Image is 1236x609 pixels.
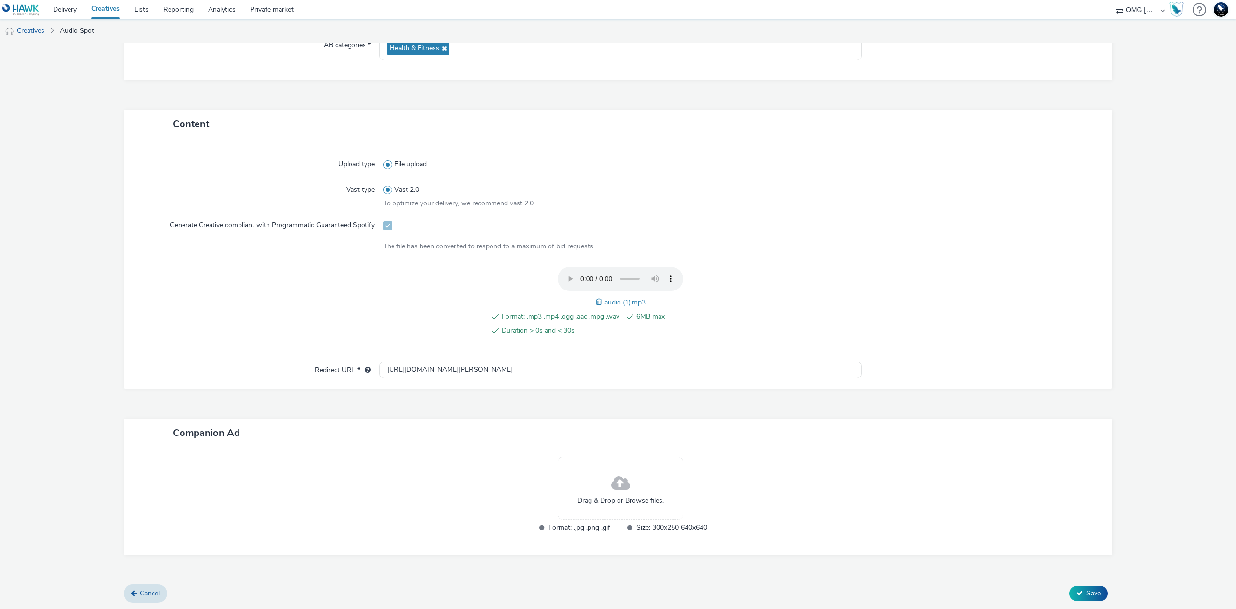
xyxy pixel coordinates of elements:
span: 6MB max [636,311,754,322]
span: Format: .jpg .png .gif [548,522,619,533]
span: Save [1086,589,1101,598]
div: The file has been converted to respond to a maximum of bid requests. [383,242,858,251]
span: Duration > 0s and < 30s [502,325,619,336]
span: Cancel [140,589,160,598]
a: Hawk Academy [1169,2,1188,17]
label: IAB categories * [318,37,375,50]
span: Format: .mp3 .mp4 .ogg .aac .mpg .wav [502,311,619,322]
img: audio [5,27,14,36]
span: Health & Fitness [390,44,439,53]
label: Generate Creative compliant with Programmatic Guaranteed Spotify [166,217,379,230]
label: Upload type [335,156,379,169]
button: Save [1069,586,1108,601]
label: Redirect URL * [311,362,375,375]
span: Content [173,117,209,130]
span: Drag & Drop or Browse files. [577,496,664,506]
span: Size: 300x250 640x640 [636,522,707,533]
span: Companion Ad [173,426,240,439]
input: url... [379,362,862,378]
span: File upload [394,159,427,169]
img: undefined Logo [2,4,40,16]
span: To optimize your delivery, we recommend vast 2.0 [383,199,534,208]
span: Vast 2.0 [394,185,419,195]
div: URL will be used as a validation URL with some SSPs and it will be the redirection URL of your cr... [360,365,371,375]
span: audio (1).mp3 [604,298,646,307]
label: Vast type [342,181,379,195]
a: Cancel [124,584,167,603]
a: Audio Spot [55,19,99,43]
img: Support Hawk [1214,2,1228,17]
img: Hawk Academy [1169,2,1184,17]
